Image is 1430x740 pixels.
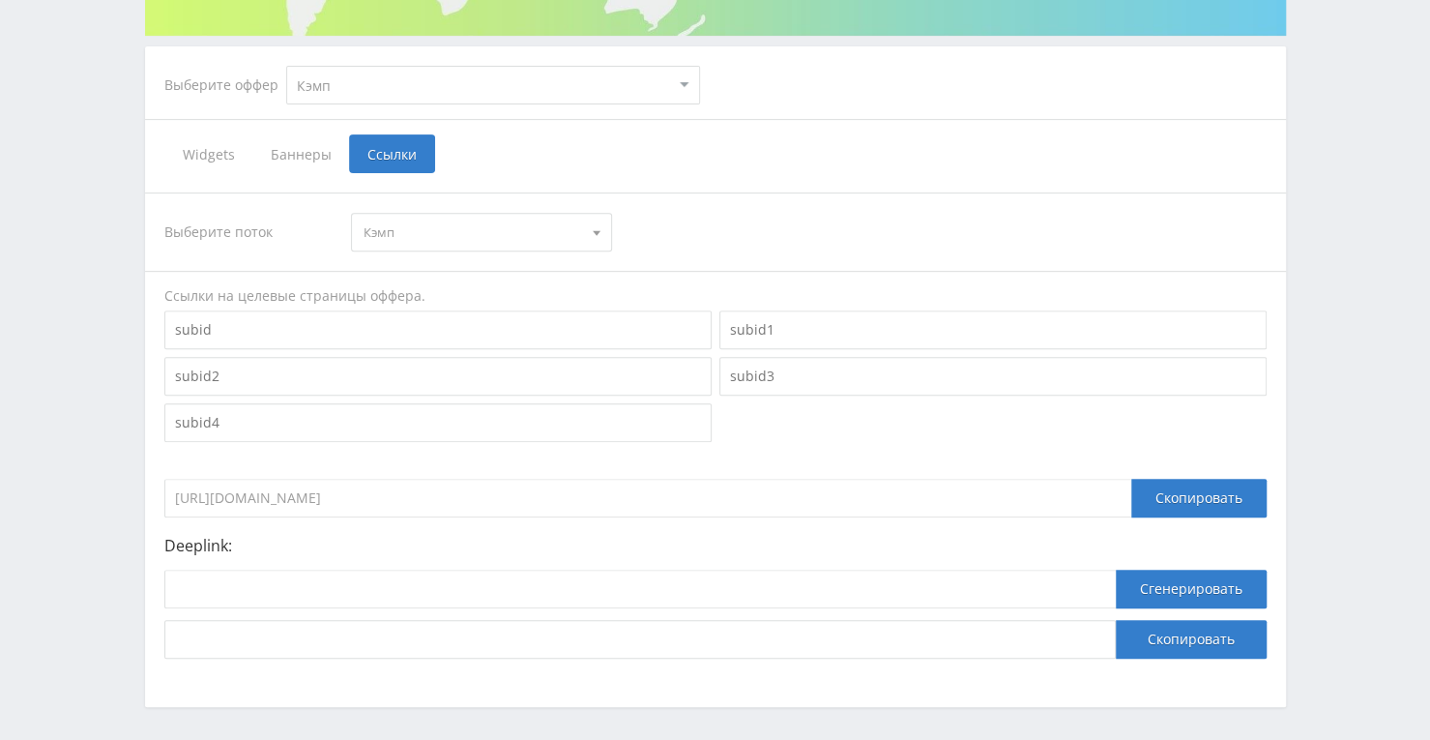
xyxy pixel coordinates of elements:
input: subid2 [164,357,712,396]
span: Кэмп [364,214,582,251]
div: Ссылки на целевые страницы оффера. [164,286,1267,306]
input: subid1 [719,311,1267,349]
button: Сгенерировать [1116,570,1267,608]
input: subid3 [719,357,1267,396]
p: Deeplink: [164,537,1267,554]
input: subid4 [164,403,712,442]
span: Баннеры [252,134,349,173]
div: Выберите поток [164,213,333,252]
button: Скопировать [1116,620,1267,659]
input: subid [164,311,712,349]
span: Widgets [164,134,252,173]
div: Скопировать [1131,479,1267,518]
div: Выберите оффер [164,77,286,93]
span: Ссылки [349,134,435,173]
